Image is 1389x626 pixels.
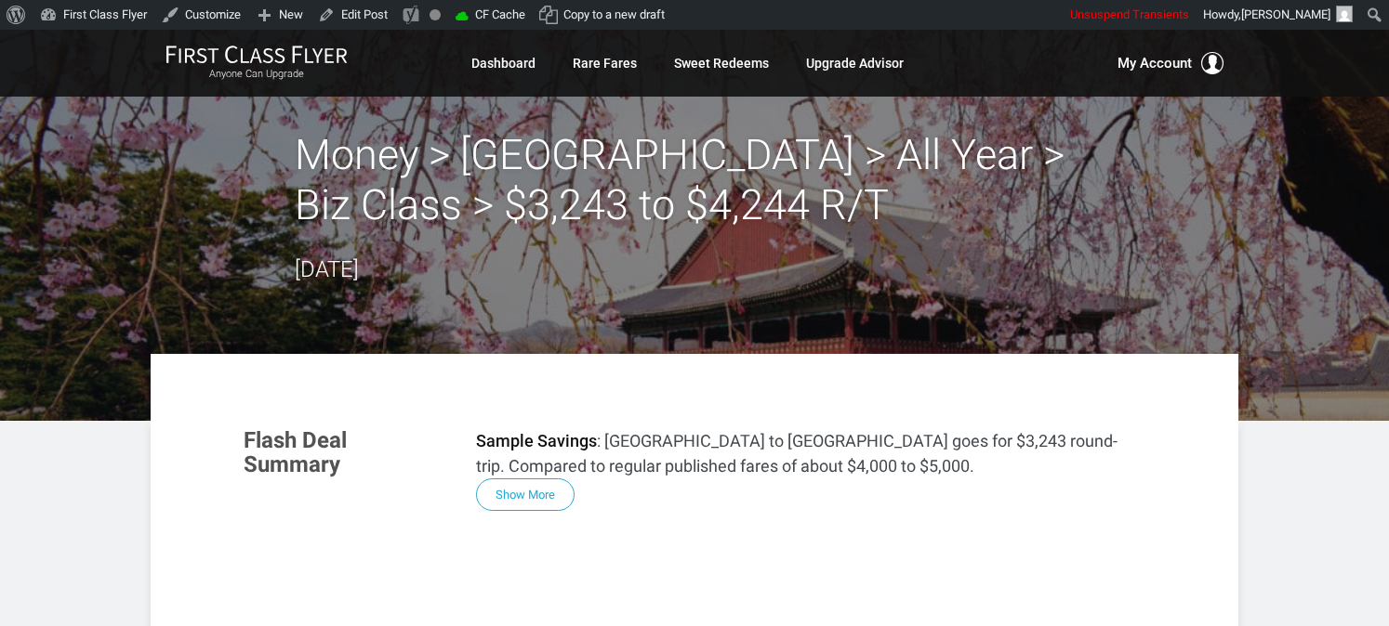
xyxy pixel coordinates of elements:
p: : [GEOGRAPHIC_DATA] to [GEOGRAPHIC_DATA] goes for $3,243 round-trip. Compared to regular publishe... [476,428,1145,478]
a: Dashboard [471,46,536,80]
small: Anyone Can Upgrade [165,68,348,81]
button: My Account [1118,52,1224,74]
time: [DATE] [295,256,359,282]
img: First Class Flyer [165,45,348,64]
a: Upgrade Advisor [806,46,904,80]
a: Rare Fares [573,46,637,80]
strong: Sample Savings [476,431,597,450]
h3: Flash Deal Summary [244,428,448,477]
a: First Class FlyerAnyone Can Upgrade [165,45,348,82]
span: [PERSON_NAME] [1241,7,1330,21]
a: Sweet Redeems [674,46,769,80]
button: Show More [476,478,575,511]
h2: Money > [GEOGRAPHIC_DATA] > All Year > Biz Class > $3,243 to $4,244 R/T [295,130,1094,230]
span: Unsuspend Transients [1070,7,1189,21]
span: My Account [1118,52,1192,74]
